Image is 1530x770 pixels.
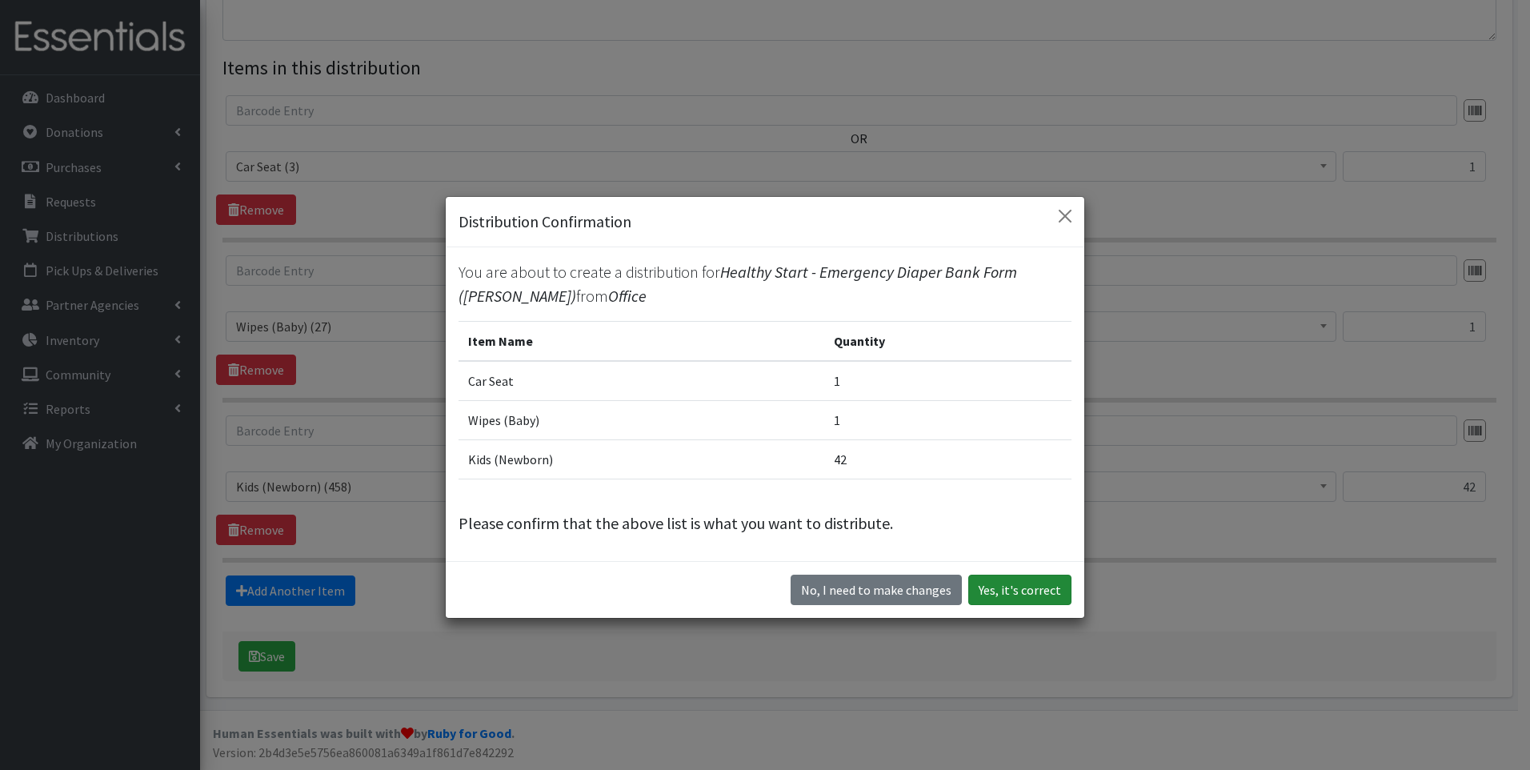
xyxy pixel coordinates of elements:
h5: Distribution Confirmation [459,210,631,234]
td: 1 [824,401,1071,440]
span: Healthy Start - Emergency Diaper Bank Form ([PERSON_NAME]) [459,262,1017,306]
td: 1 [824,361,1071,401]
span: Office [608,286,647,306]
button: Close [1052,203,1078,229]
p: You are about to create a distribution for from [459,260,1071,308]
button: Yes, it's correct [968,575,1071,605]
td: 42 [824,440,1071,479]
button: No I need to make changes [791,575,962,605]
p: Please confirm that the above list is what you want to distribute. [459,511,1071,535]
td: Car Seat [459,361,824,401]
th: Quantity [824,322,1071,362]
th: Item Name [459,322,824,362]
td: Kids (Newborn) [459,440,824,479]
td: Wipes (Baby) [459,401,824,440]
